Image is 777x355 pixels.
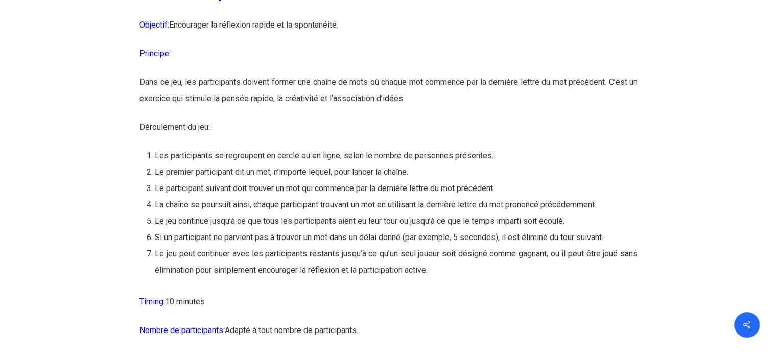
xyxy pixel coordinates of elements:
[139,294,638,322] p: 10 minutes
[155,213,638,229] li: Le jeu continue jusqu’à ce que tous les participants aient eu leur tour ou jusqu’à ce que le temp...
[155,229,638,246] li: Si un participant ne parvient pas à trouver un mot dans un délai donné (par exemple, 5 secondes),...
[139,17,638,45] p: Encourager la réflexion rapide et la spontanéité.
[139,325,225,335] span: Nombre de participants:
[139,119,638,148] p: Déroulement du jeu:
[155,148,638,164] li: Les participants se regroupent en cercle ou en ligne, selon le nombre de personnes présentes.
[139,20,169,30] span: Objectif:
[155,180,638,197] li: Le participant suivant doit trouver un mot qui commence par la dernière lettre du mot précédent.
[139,322,638,351] p: Adapté à tout nombre de participants.
[155,164,638,180] li: Le premier participant dit un mot, n’importe lequel, pour lancer la chaîne.
[139,49,171,58] span: Principe:
[155,246,638,278] li: Le jeu peut continuer avec les participants restants jusqu’à ce qu’un seul joueur soit désigné co...
[139,297,165,306] span: Timing:
[155,197,638,213] li: La chaîne se poursuit ainsi, chaque participant trouvant un mot en utilisant la dernière lettre d...
[139,74,638,119] p: Dans ce jeu, les participants doivent former une chaîne de mots où chaque mot commence par la der...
